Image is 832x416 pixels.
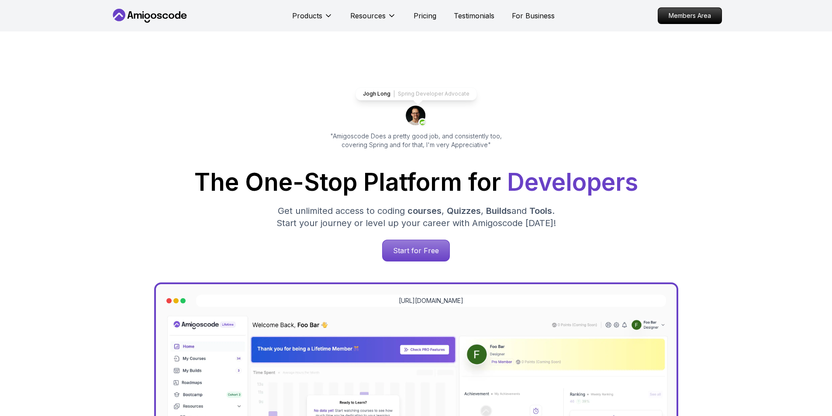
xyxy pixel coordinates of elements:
[486,206,511,216] span: Builds
[350,10,396,28] button: Resources
[117,170,715,194] h1: The One-Stop Platform for
[414,10,436,21] a: Pricing
[383,240,449,261] p: Start for Free
[363,90,390,97] p: Jogh Long
[658,7,722,24] a: Members Area
[447,206,481,216] span: Quizzes
[507,168,638,196] span: Developers
[512,10,555,21] a: For Business
[292,10,322,21] p: Products
[399,296,463,305] a: [URL][DOMAIN_NAME]
[454,10,494,21] a: Testimonials
[529,206,552,216] span: Tools
[398,90,470,97] p: Spring Developer Advocate
[658,8,722,24] p: Members Area
[407,206,442,216] span: courses
[292,10,333,28] button: Products
[318,132,514,149] p: "Amigoscode Does a pretty good job, and consistently too, covering Spring and for that, I'm very ...
[350,10,386,21] p: Resources
[269,205,563,229] p: Get unlimited access to coding , , and . Start your journey or level up your career with Amigosco...
[406,106,427,127] img: josh long
[382,240,450,261] a: Start for Free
